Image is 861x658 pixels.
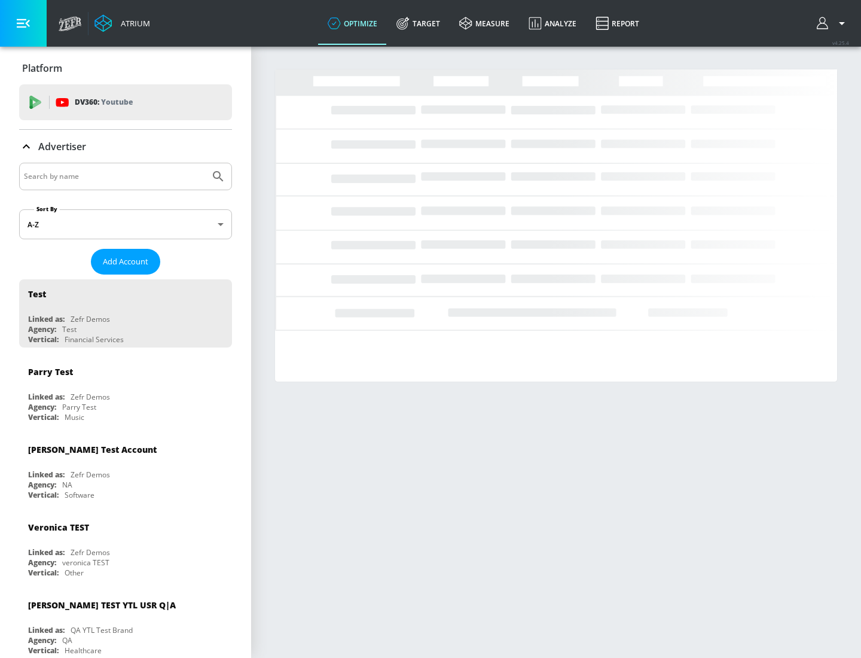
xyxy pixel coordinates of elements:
[116,18,150,29] div: Atrium
[19,279,232,348] div: TestLinked as:Zefr DemosAgency:TestVertical:Financial Services
[62,480,72,490] div: NA
[71,547,110,558] div: Zefr Demos
[28,288,46,300] div: Test
[519,2,586,45] a: Analyze
[19,130,232,163] div: Advertiser
[387,2,450,45] a: Target
[19,84,232,120] div: DV360: Youtube
[28,558,56,568] div: Agency:
[450,2,519,45] a: measure
[28,547,65,558] div: Linked as:
[91,249,160,275] button: Add Account
[65,490,94,500] div: Software
[65,412,84,422] div: Music
[62,558,109,568] div: veronica TEST
[28,314,65,324] div: Linked as:
[28,599,176,611] div: [PERSON_NAME] TEST YTL USR Q|A
[101,96,133,108] p: Youtube
[28,324,56,334] div: Agency:
[19,435,232,503] div: [PERSON_NAME] Test AccountLinked as:Zefr DemosAgency:NAVertical:Software
[65,645,102,656] div: Healthcare
[65,334,124,345] div: Financial Services
[62,324,77,334] div: Test
[62,402,96,412] div: Parry Test
[103,255,148,269] span: Add Account
[28,470,65,480] div: Linked as:
[586,2,649,45] a: Report
[65,568,84,578] div: Other
[28,568,59,578] div: Vertical:
[71,625,133,635] div: QA YTL Test Brand
[62,635,72,645] div: QA
[28,480,56,490] div: Agency:
[71,470,110,480] div: Zefr Demos
[71,392,110,402] div: Zefr Demos
[832,39,849,46] span: v 4.25.4
[24,169,205,184] input: Search by name
[28,334,59,345] div: Vertical:
[318,2,387,45] a: optimize
[71,314,110,324] div: Zefr Demos
[28,645,59,656] div: Vertical:
[28,625,65,635] div: Linked as:
[28,635,56,645] div: Agency:
[22,62,62,75] p: Platform
[28,444,157,455] div: [PERSON_NAME] Test Account
[38,140,86,153] p: Advertiser
[19,357,232,425] div: Parry TestLinked as:Zefr DemosAgency:Parry TestVertical:Music
[34,205,60,213] label: Sort By
[28,366,73,377] div: Parry Test
[28,412,59,422] div: Vertical:
[19,209,232,239] div: A-Z
[19,51,232,85] div: Platform
[28,490,59,500] div: Vertical:
[19,513,232,581] div: Veronica TESTLinked as:Zefr DemosAgency:veronica TESTVertical:Other
[94,14,150,32] a: Atrium
[28,522,89,533] div: Veronica TEST
[28,392,65,402] div: Linked as:
[28,402,56,412] div: Agency:
[75,96,133,109] p: DV360:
